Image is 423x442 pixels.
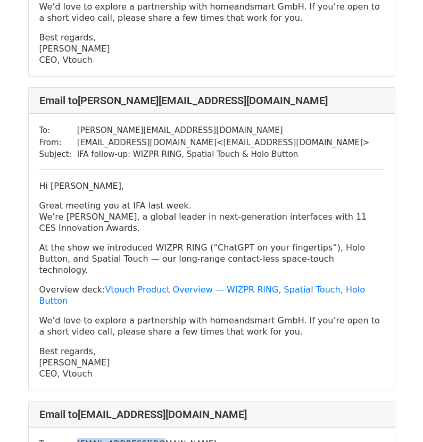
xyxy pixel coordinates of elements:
iframe: Chat Widget [370,391,423,442]
td: IFA follow-up: WIZPR RING, Spatial Touch & Holo Button [77,148,370,161]
p: Great meeting you at IFA last week. We’re [PERSON_NAME], a global leader in next-generation inter... [39,200,384,233]
a: Vtouch Product Overview — WIZPR RING, Spatial Touch, Holo Button [39,285,365,306]
div: 채팅 위젯 [370,391,423,442]
p: Overview deck: [39,284,384,306]
p: Hi [PERSON_NAME], [39,180,384,191]
td: [PERSON_NAME][EMAIL_ADDRESS][DOMAIN_NAME] [77,124,370,137]
p: Best regards, [PERSON_NAME] CEO, Vtouch [39,346,384,379]
h4: Email to [PERSON_NAME][EMAIL_ADDRESS][DOMAIN_NAME] [39,94,384,107]
td: To: [39,124,77,137]
td: Subject: [39,148,77,161]
p: At the show we introduced WIZPR RING (“ChatGPT on your fingertips”), Holo Button, and Spatial Tou... [39,242,384,276]
p: We’d love to explore a partnership with homeandsmart GmbH. If you’re open to a short video call, ... [39,1,384,23]
h4: Email to [EMAIL_ADDRESS][DOMAIN_NAME] [39,408,384,421]
p: Best regards, [PERSON_NAME] CEO, Vtouch [39,32,384,65]
p: We’d love to explore a partnership with homeandsmart GmbH. If you’re open to a short video call, ... [39,315,384,337]
td: [EMAIL_ADDRESS][DOMAIN_NAME] < [EMAIL_ADDRESS][DOMAIN_NAME] > [77,137,370,149]
td: From: [39,137,77,149]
